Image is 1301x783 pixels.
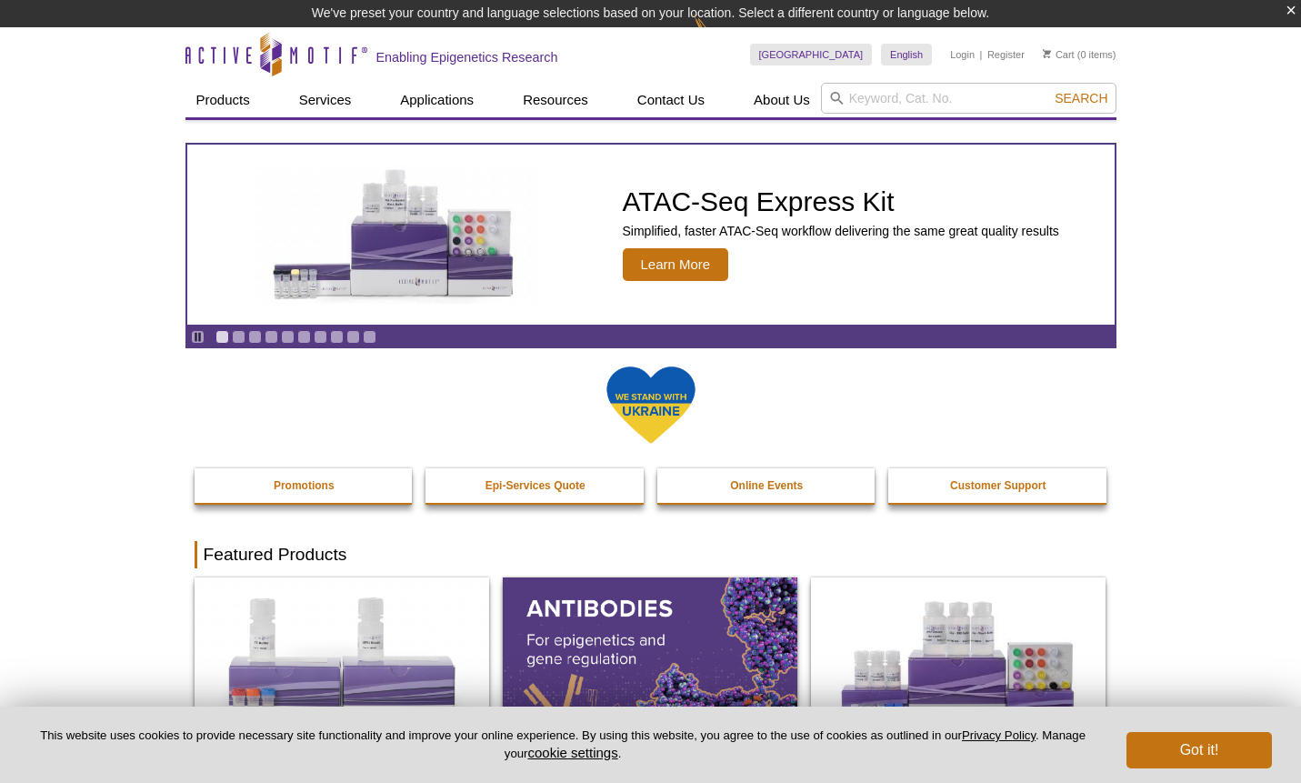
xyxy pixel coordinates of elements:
[605,365,696,446] img: We Stand With Ukraine
[195,541,1107,568] h2: Featured Products
[215,330,229,344] a: Go to slide 1
[623,223,1059,239] p: Simplified, faster ATAC-Seq workflow delivering the same great quality results
[1049,90,1113,106] button: Search
[265,330,278,344] a: Go to slide 4
[314,330,327,344] a: Go to slide 7
[288,83,363,117] a: Services
[881,44,932,65] a: English
[1126,732,1272,768] button: Got it!
[811,577,1106,756] img: CUT&Tag-IT® Express Assay Kit
[750,44,873,65] a: [GEOGRAPHIC_DATA]
[232,330,245,344] a: Go to slide 2
[821,83,1116,114] input: Keyword, Cat. No.
[512,83,599,117] a: Resources
[191,330,205,344] a: Toggle autoplay
[980,44,983,65] li: |
[657,468,877,503] a: Online Events
[626,83,716,117] a: Contact Us
[376,49,558,65] h2: Enabling Epigenetics Research
[363,330,376,344] a: Go to slide 10
[623,188,1059,216] h2: ATAC-Seq Express Kit
[425,468,645,503] a: Epi-Services Quote
[248,330,262,344] a: Go to slide 3
[1043,44,1116,65] li: (0 items)
[1043,48,1075,61] a: Cart
[389,83,485,117] a: Applications
[950,479,1046,492] strong: Customer Support
[346,330,360,344] a: Go to slide 9
[743,83,821,117] a: About Us
[245,166,545,304] img: ATAC-Seq Express Kit
[623,248,729,281] span: Learn More
[730,479,803,492] strong: Online Events
[962,728,1036,742] a: Privacy Policy
[185,83,261,117] a: Products
[694,14,742,56] img: Change Here
[1043,49,1051,58] img: Your Cart
[503,577,797,756] img: All Antibodies
[527,745,617,760] button: cookie settings
[330,330,344,344] a: Go to slide 8
[274,479,335,492] strong: Promotions
[888,468,1108,503] a: Customer Support
[987,48,1025,61] a: Register
[281,330,295,344] a: Go to slide 5
[485,479,585,492] strong: Epi-Services Quote
[950,48,975,61] a: Login
[29,728,1096,762] p: This website uses cookies to provide necessary site functionality and improve your online experie...
[1055,91,1107,105] span: Search
[195,577,489,756] img: DNA Library Prep Kit for Illumina
[297,330,311,344] a: Go to slide 6
[195,468,415,503] a: Promotions
[187,145,1115,325] a: ATAC-Seq Express Kit ATAC-Seq Express Kit Simplified, faster ATAC-Seq workflow delivering the sam...
[187,145,1115,325] article: ATAC-Seq Express Kit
